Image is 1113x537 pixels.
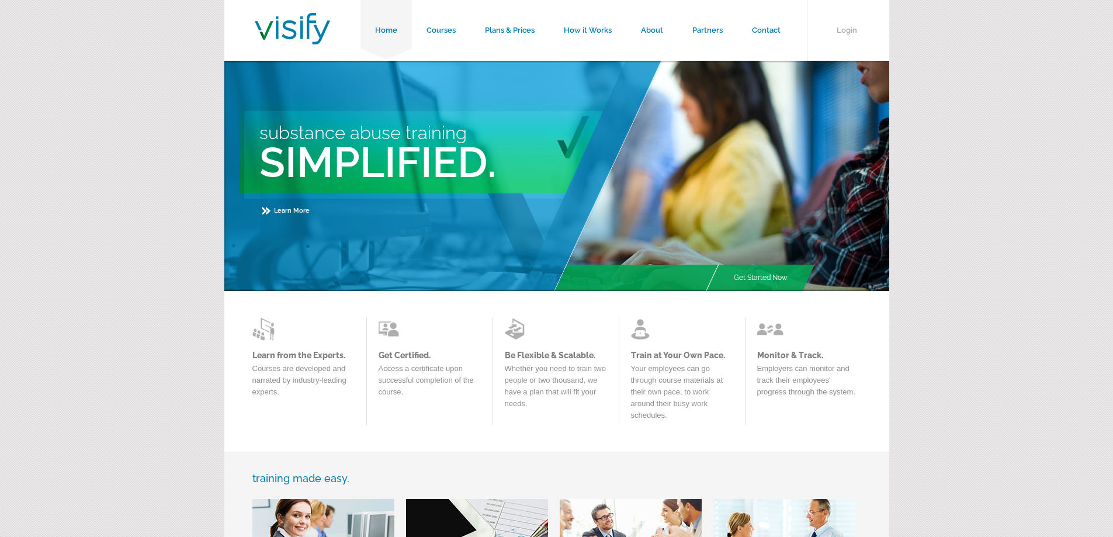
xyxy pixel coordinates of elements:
a: Be Flexible & Scalable. [505,351,607,360]
p: Your employees can go through course materials at their own pace, to work around their busy work ... [631,363,733,427]
img: Main Image [553,61,889,291]
img: Learn from the Experts [252,317,279,341]
p: Access a certificate upon successful completion of the course. [379,363,481,404]
img: Learn from the Experts [631,317,657,341]
h3: Substance Abuse Training [259,122,665,143]
img: Learn from the Experts [757,317,783,341]
a: Monitor & Track. [757,351,859,360]
a: Get Started Now [719,265,802,291]
a: Learn More [262,207,310,214]
p: Whether you need to train two people or two thousand, we have a plan that will fit your needs. [505,363,607,415]
a: Learn from the Experts. [252,351,355,360]
h2: Simplified. [259,137,665,187]
a: Get Certified. [379,351,481,360]
p: Employers can monitor and track their employees' progress through the system. [757,363,859,404]
img: Visify Training [255,13,330,44]
h3: training made easy. [252,472,861,484]
a: Visify Training [255,31,330,48]
p: Courses are developed and narrated by industry-leading experts. [252,363,355,404]
a: Train at Your Own Pace. [631,351,733,360]
img: Learn from the Experts [505,317,531,341]
img: Learn from the Experts [379,317,405,341]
